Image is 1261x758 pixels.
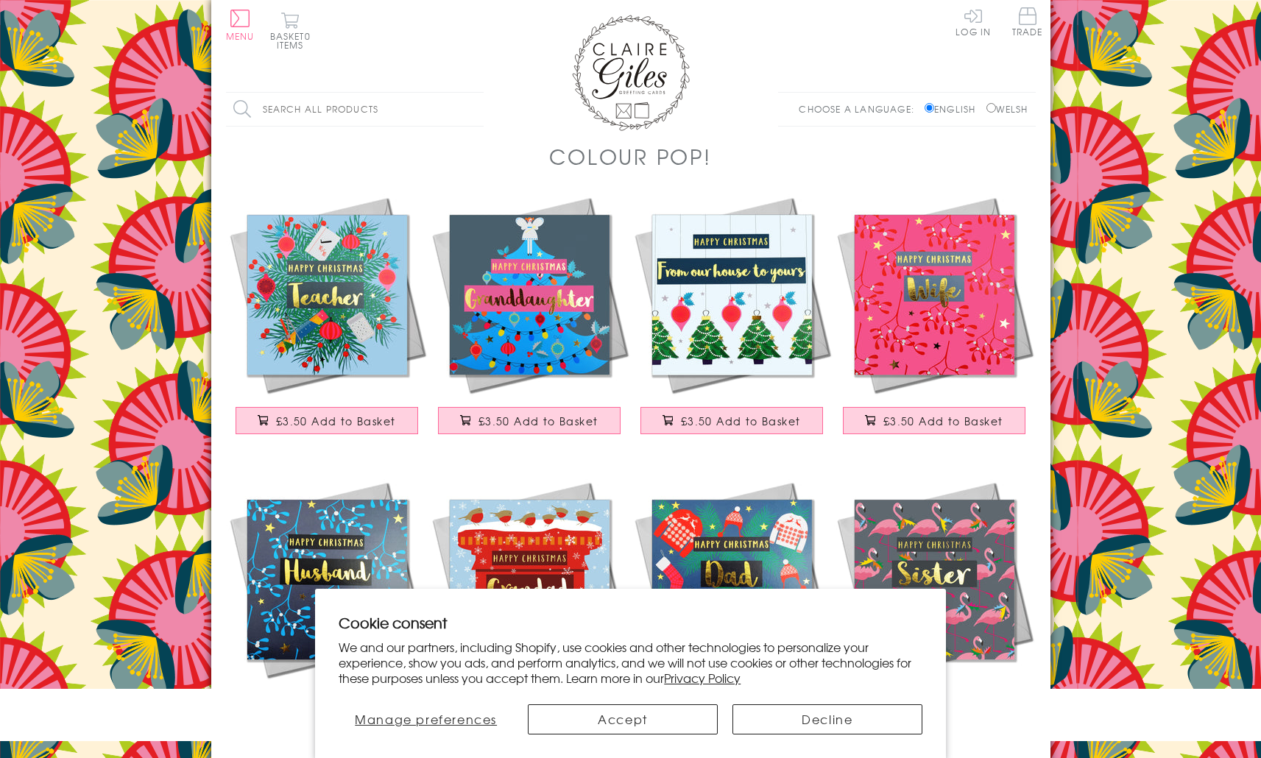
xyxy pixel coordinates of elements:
[631,478,833,681] img: Christmas Card, Dad Jumpers & Mittens, text foiled in shiny gold
[833,194,1036,396] img: Christmas Card, Wife Pink Mistletoe, text foiled in shiny gold
[339,640,922,685] p: We and our partners, including Shopify, use cookies and other technologies to personalize your ex...
[226,10,255,40] button: Menu
[640,407,823,434] button: £3.50 Add to Basket
[528,704,718,734] button: Accept
[339,704,513,734] button: Manage preferences
[925,103,934,113] input: English
[631,478,833,734] a: Christmas Card, Dad Jumpers & Mittens, text foiled in shiny gold £3.50 Add to Basket
[276,414,396,428] span: £3.50 Add to Basket
[833,478,1036,681] img: Christmas Card, Sister Flamingoes and Holly, text foiled in shiny gold
[428,194,631,449] a: Christmas Card, Granddaughter Blue Tree & Fairy, text foiled in shiny gold £3.50 Add to Basket
[956,7,991,36] a: Log In
[681,414,801,428] span: £3.50 Add to Basket
[469,93,484,126] input: Search
[986,103,996,113] input: Welsh
[833,478,1036,734] a: Christmas Card, Sister Flamingoes and Holly, text foiled in shiny gold £3.50 Add to Basket
[549,141,711,171] h1: Colour POP!
[732,704,922,734] button: Decline
[1012,7,1043,39] a: Trade
[355,710,497,728] span: Manage preferences
[226,93,484,126] input: Search all products
[572,15,690,131] img: Claire Giles Greetings Cards
[986,102,1028,116] label: Welsh
[664,669,741,687] a: Privacy Policy
[226,194,428,449] a: Christmas Card, Teacher Wreath and Baubles, text foiled in shiny gold £3.50 Add to Basket
[270,12,311,49] button: Basket0 items
[226,29,255,43] span: Menu
[236,407,418,434] button: £3.50 Add to Basket
[883,414,1003,428] span: £3.50 Add to Basket
[1012,7,1043,36] span: Trade
[226,478,428,681] img: Christmas Card, Husband Blue Mistletoe, text foiled in shiny gold
[339,612,922,633] h2: Cookie consent
[226,194,428,396] img: Christmas Card, Teacher Wreath and Baubles, text foiled in shiny gold
[631,194,833,449] a: Christmas Card, From our house to yours, text foiled in shiny gold £3.50 Add to Basket
[631,194,833,396] img: Christmas Card, From our house to yours, text foiled in shiny gold
[843,407,1025,434] button: £3.50 Add to Basket
[833,194,1036,449] a: Christmas Card, Wife Pink Mistletoe, text foiled in shiny gold £3.50 Add to Basket
[428,478,631,681] img: Christmas Card, Grandad Robins on a Postbox, text foiled in shiny gold
[428,194,631,396] img: Christmas Card, Granddaughter Blue Tree & Fairy, text foiled in shiny gold
[438,407,621,434] button: £3.50 Add to Basket
[799,102,922,116] p: Choose a language:
[478,414,598,428] span: £3.50 Add to Basket
[428,478,631,734] a: Christmas Card, Grandad Robins on a Postbox, text foiled in shiny gold £3.50 Add to Basket
[925,102,983,116] label: English
[277,29,311,52] span: 0 items
[226,478,428,734] a: Christmas Card, Husband Blue Mistletoe, text foiled in shiny gold £3.50 Add to Basket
